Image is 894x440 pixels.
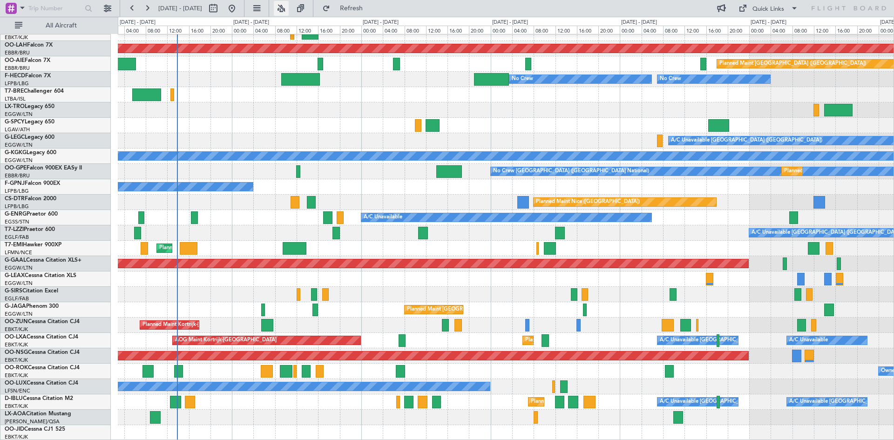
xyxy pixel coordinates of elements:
[10,18,101,33] button: All Aircraft
[5,150,56,156] a: G-KGKGLegacy 600
[5,264,33,271] a: EGGW/LTN
[5,119,25,125] span: G-SPCY
[5,104,25,109] span: LX-TRO
[189,26,210,34] div: 16:00
[5,387,30,394] a: LFSN/ENC
[5,73,25,79] span: F-HECD
[5,350,28,355] span: OO-NSG
[792,26,814,34] div: 08:00
[728,26,749,34] div: 20:00
[512,26,534,34] div: 04:00
[525,333,634,347] div: Planned Maint Kortrijk-[GEOGRAPHIC_DATA]
[5,88,24,94] span: T7-BRE
[5,426,24,432] span: OO-JID
[383,26,404,34] div: 04:00
[5,181,60,186] a: F-GPNJFalcon 900EX
[671,134,822,148] div: A/C Unavailable [GEOGRAPHIC_DATA] ([GEOGRAPHIC_DATA])
[469,26,490,34] div: 20:00
[5,273,76,278] a: G-LEAXCessna Citation XLS
[340,26,361,34] div: 20:00
[5,341,28,348] a: EBKT/KJK
[5,218,29,225] a: EGSS/STN
[332,5,371,12] span: Refresh
[5,142,33,149] a: EGGW/LTN
[5,95,26,102] a: LTBA/ISL
[719,57,866,71] div: Planned Maint [GEOGRAPHIC_DATA] ([GEOGRAPHIC_DATA])
[146,26,167,34] div: 08:00
[5,172,30,179] a: EBBR/BRU
[253,26,275,34] div: 04:00
[275,26,297,34] div: 08:00
[159,241,248,255] div: Planned Maint [GEOGRAPHIC_DATA]
[5,65,30,72] a: EBBR/BRU
[5,165,82,171] a: OO-GPEFalcon 900EX EASy II
[405,26,426,34] div: 08:00
[5,88,64,94] a: T7-BREChallenger 604
[5,135,25,140] span: G-LEGC
[5,249,32,256] a: LFMN/NCE
[318,1,374,16] button: Refresh
[749,26,771,34] div: 00:00
[5,242,61,248] a: T7-EMIHawker 900XP
[5,396,23,401] span: D-IBLU
[5,165,27,171] span: OO-GPE
[5,104,54,109] a: LX-TROLegacy 650
[124,26,146,34] div: 04:00
[5,42,53,48] a: OO-LAHFalcon 7X
[5,396,73,401] a: D-IBLUCessna Citation M2
[492,19,528,27] div: [DATE] - [DATE]
[5,411,26,417] span: LX-AOA
[752,5,784,14] div: Quick Links
[5,365,80,371] a: OO-ROKCessna Citation CJ4
[5,288,22,294] span: G-SIRS
[5,227,55,232] a: T7-LZZIPraetor 600
[5,157,33,164] a: EGGW/LTN
[5,372,28,379] a: EBKT/KJK
[660,333,833,347] div: A/C Unavailable [GEOGRAPHIC_DATA] ([GEOGRAPHIC_DATA] National)
[771,26,792,34] div: 04:00
[5,150,27,156] span: G-KGKG
[447,26,469,34] div: 16:00
[175,333,277,347] div: AOG Maint Kortrijk-[GEOGRAPHIC_DATA]
[5,34,28,41] a: EBKT/KJK
[5,58,25,63] span: OO-AIE
[660,72,681,86] div: No Crew
[5,319,80,325] a: OO-ZUNCessna Citation CJ4
[28,1,82,15] input: Trip Number
[5,49,30,56] a: EBBR/BRU
[361,26,383,34] div: 00:00
[663,26,684,34] div: 08:00
[706,26,728,34] div: 16:00
[835,26,857,34] div: 16:00
[5,211,58,217] a: G-ENRGPraetor 600
[142,318,251,332] div: Planned Maint Kortrijk-[GEOGRAPHIC_DATA]
[5,403,28,410] a: EBKT/KJK
[5,257,81,263] a: G-GAALCessna Citation XLS+
[5,42,27,48] span: OO-LAH
[814,26,835,34] div: 12:00
[531,395,635,409] div: Planned Maint Nice ([GEOGRAPHIC_DATA])
[426,26,447,34] div: 12:00
[555,26,577,34] div: 12:00
[5,58,50,63] a: OO-AIEFalcon 7X
[536,195,640,209] div: Planned Maint Nice ([GEOGRAPHIC_DATA])
[5,304,59,309] a: G-JAGAPhenom 300
[5,111,33,118] a: EGGW/LTN
[660,395,833,409] div: A/C Unavailable [GEOGRAPHIC_DATA] ([GEOGRAPHIC_DATA] National)
[5,280,33,287] a: EGGW/LTN
[5,350,80,355] a: OO-NSGCessna Citation CJ4
[5,203,29,210] a: LFPB/LBG
[363,19,399,27] div: [DATE] - [DATE]
[5,181,25,186] span: F-GPNJ
[5,288,58,294] a: G-SIRSCitation Excel
[233,19,269,27] div: [DATE] - [DATE]
[232,26,253,34] div: 00:00
[5,357,28,364] a: EBKT/KJK
[158,4,202,13] span: [DATE] - [DATE]
[577,26,598,34] div: 16:00
[512,72,533,86] div: No Crew
[734,1,803,16] button: Quick Links
[789,333,828,347] div: A/C Unavailable
[620,26,641,34] div: 00:00
[5,80,29,87] a: LFPB/LBG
